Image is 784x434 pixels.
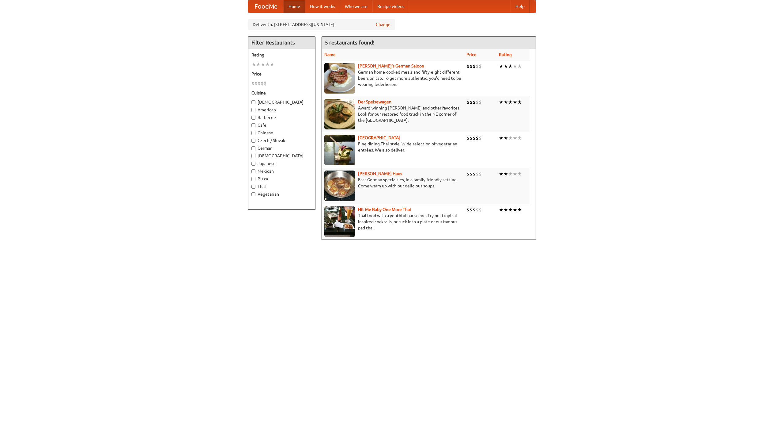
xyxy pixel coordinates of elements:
p: Award-winning [PERSON_NAME] and other favorites. Look for our restored food truck in the NE corne... [324,105,462,123]
p: East German specialties, in a family-friendly setting. Come warm up with our delicious soups. [324,177,462,189]
label: German [251,145,312,151]
img: esthers.jpg [324,63,355,94]
input: American [251,108,255,112]
li: ★ [499,171,503,177]
li: ★ [503,135,508,141]
li: ★ [513,171,517,177]
li: ★ [513,206,517,213]
li: $ [473,135,476,141]
li: ★ [508,206,513,213]
label: Chinese [251,130,312,136]
li: $ [473,171,476,177]
a: Home [284,0,305,13]
li: ★ [265,61,270,68]
li: ★ [517,99,522,106]
a: FoodMe [248,0,284,13]
a: [GEOGRAPHIC_DATA] [358,135,400,140]
a: Name [324,52,336,57]
li: $ [476,135,479,141]
li: $ [469,63,473,70]
li: ★ [508,99,513,106]
li: $ [479,206,482,213]
li: $ [469,135,473,141]
label: Mexican [251,168,312,174]
li: $ [476,206,479,213]
input: Mexican [251,169,255,173]
li: $ [476,171,479,177]
li: $ [258,80,261,87]
label: Japanese [251,160,312,167]
img: speisewagen.jpg [324,99,355,129]
li: ★ [517,63,522,70]
li: ★ [503,171,508,177]
label: Vegetarian [251,191,312,197]
li: ★ [499,135,503,141]
h4: Filter Restaurants [248,36,315,49]
li: ★ [499,206,503,213]
li: $ [466,63,469,70]
li: $ [469,206,473,213]
li: $ [479,63,482,70]
li: ★ [508,63,513,70]
li: $ [479,99,482,106]
li: $ [254,80,258,87]
input: German [251,146,255,150]
li: ★ [513,99,517,106]
a: [PERSON_NAME] Haus [358,171,402,176]
input: Japanese [251,162,255,166]
a: Recipe videos [372,0,409,13]
a: Rating [499,52,512,57]
h5: Rating [251,52,312,58]
input: [DEMOGRAPHIC_DATA] [251,100,255,104]
li: ★ [517,135,522,141]
li: ★ [499,99,503,106]
li: $ [476,99,479,106]
label: Barbecue [251,114,312,121]
b: Hit Me Baby One More Thai [358,207,411,212]
li: $ [479,135,482,141]
ng-pluralize: 5 restaurants found! [325,40,375,45]
p: Fine dining Thai-style. Wide selection of vegetarian entrées. We also deliver. [324,141,462,153]
li: $ [264,80,267,87]
b: [PERSON_NAME]'s German Saloon [358,63,424,68]
a: How it works [305,0,340,13]
li: $ [466,135,469,141]
li: ★ [508,135,513,141]
input: Pizza [251,177,255,181]
input: Barbecue [251,116,255,120]
label: American [251,107,312,113]
h5: Cuisine [251,90,312,96]
li: $ [473,63,476,70]
li: ★ [256,61,261,68]
li: ★ [503,99,508,106]
li: ★ [270,61,274,68]
p: Thai food with a youthful bar scene. Try our tropical inspired cocktails, or tuck into a plate of... [324,213,462,231]
li: ★ [503,63,508,70]
label: Czech / Slovak [251,137,312,144]
li: $ [469,171,473,177]
li: $ [466,171,469,177]
p: German home-cooked meals and fifty-eight different beers on tap. To get more authentic, you'd nee... [324,69,462,87]
input: Chinese [251,131,255,135]
li: ★ [503,206,508,213]
li: ★ [508,171,513,177]
label: Thai [251,183,312,190]
li: $ [251,80,254,87]
a: Der Speisewagen [358,99,391,104]
input: Vegetarian [251,192,255,196]
li: $ [469,99,473,106]
img: satay.jpg [324,135,355,165]
label: Cafe [251,122,312,128]
img: kohlhaus.jpg [324,171,355,201]
label: [DEMOGRAPHIC_DATA] [251,153,312,159]
li: $ [466,99,469,106]
li: ★ [517,206,522,213]
input: Cafe [251,123,255,127]
input: Thai [251,185,255,189]
li: $ [476,63,479,70]
li: $ [466,206,469,213]
label: [DEMOGRAPHIC_DATA] [251,99,312,105]
input: [DEMOGRAPHIC_DATA] [251,154,255,158]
